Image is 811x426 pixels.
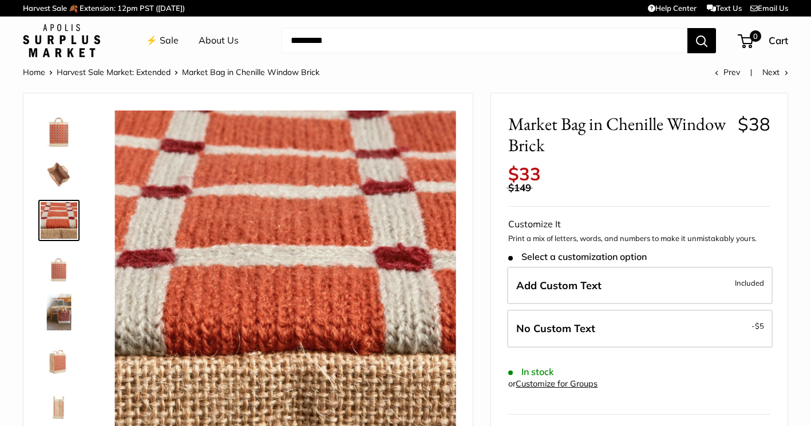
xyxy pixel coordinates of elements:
img: Market Bag in Chenille Window Brick [41,202,77,239]
nav: Breadcrumb [23,65,319,80]
label: Add Custom Text [507,267,773,305]
a: Text Us [707,3,742,13]
a: Market Bag in Chenille Window Brick [38,291,80,333]
input: Search... [282,28,687,53]
img: Market Bag in Chenille Window Brick [41,156,77,193]
span: Included [735,276,764,290]
span: $5 [755,321,764,330]
a: About Us [199,32,239,49]
span: $38 [738,113,770,135]
a: ⚡️ Sale [146,32,179,49]
span: No Custom Text [516,322,595,335]
span: $149 [508,182,531,194]
span: $33 [508,163,541,185]
span: Market Bag in Chenille Window Brick [182,67,319,77]
a: Home [23,67,45,77]
span: Cart [769,34,788,46]
div: or [508,376,598,392]
a: Help Center [648,3,697,13]
img: Market Bag in Chenille Window Brick [41,111,77,147]
div: Customize It [508,216,770,233]
img: Apolis: Surplus Market [23,24,100,57]
a: Market Bag in Chenille Window Brick [38,337,80,378]
a: Prev [715,67,740,77]
img: Market Bag in Chenille Window Brick [41,340,77,376]
span: Market Bag in Chenille Window Brick [508,113,729,156]
span: - [751,319,764,333]
img: Market Bag in Chenille Window Brick [41,294,77,330]
img: Market Bag in Chenille Window Brick [41,248,77,285]
p: Print a mix of letters, words, and numbers to make it unmistakably yours. [508,233,770,244]
a: Customize for Groups [516,378,598,389]
a: Harvest Sale Market: Extended [57,67,171,77]
a: Market Bag in Chenille Window Brick [38,108,80,149]
a: Market Bag in Chenille Window Brick [38,246,80,287]
label: Leave Blank [507,310,773,348]
span: Select a customization option [508,251,646,262]
span: In stock [508,366,553,377]
a: Market Bag in Chenille Window Brick [38,383,80,424]
a: Market Bag in Chenille Window Brick [38,200,80,241]
span: 0 [750,30,761,42]
img: Market Bag in Chenille Window Brick [41,385,77,422]
span: Add Custom Text [516,279,602,292]
a: Next [762,67,788,77]
a: Email Us [750,3,788,13]
button: Search [687,28,716,53]
a: 0 Cart [739,31,788,50]
a: Market Bag in Chenille Window Brick [38,154,80,195]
